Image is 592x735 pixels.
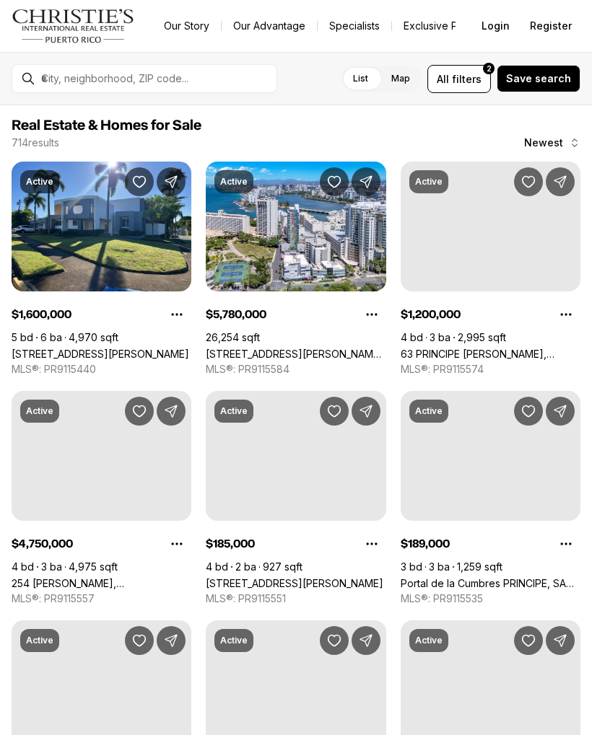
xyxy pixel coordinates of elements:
[546,167,575,196] button: Share Property
[320,167,349,196] button: Save Property: 51 MUÑOZ RIVERA AVE, CORNER LOS ROSALES, LAS PALMERAS ST
[482,20,510,32] span: Login
[452,71,482,87] span: filters
[427,65,491,93] button: Allfilters2
[352,626,380,655] button: Share Property
[514,167,543,196] button: Save Property: 63 PRINCIPE RAINIERO
[357,300,386,329] button: Property options
[157,167,186,196] button: Share Property
[530,20,572,32] span: Register
[401,348,580,360] a: 63 PRINCIPE RAINIERO, GUAYNABO PR, 00969
[546,397,575,426] button: Share Property
[521,12,580,40] button: Register
[125,626,154,655] button: Save Property: 54 DANUBIO
[552,529,580,558] button: Property options
[415,635,443,646] p: Active
[26,405,53,417] p: Active
[380,66,422,92] label: Map
[473,12,518,40] button: Login
[546,626,575,655] button: Share Property
[220,405,248,417] p: Active
[206,348,386,360] a: 51 MUÑOZ RIVERA AVE, CORNER LOS ROSALES, LAS PALMERAS ST, SAN JUAN PR, 00901
[318,16,391,36] a: Specialists
[320,397,349,426] button: Save Property: 56 CALLE
[220,635,248,646] p: Active
[12,137,59,149] p: 714 results
[487,63,492,74] span: 2
[415,176,443,188] p: Active
[12,348,189,360] a: 51 JAZMIN, SAN JUAN PR, 00926
[392,16,513,36] a: Exclusive Properties
[552,300,580,329] button: Property options
[12,9,135,43] img: logo
[506,73,571,84] span: Save search
[220,176,248,188] p: Active
[26,176,53,188] p: Active
[352,397,380,426] button: Share Property
[524,137,563,149] span: Newest
[352,167,380,196] button: Share Property
[125,397,154,426] button: Save Property: 254 NORZAGARAY
[162,529,191,558] button: Property options
[12,118,201,133] span: Real Estate & Homes for Sale
[206,577,383,589] a: 56 CALLE, SAN JUAN PR, 00921
[157,397,186,426] button: Share Property
[497,65,580,92] button: Save search
[125,167,154,196] button: Save Property: 51 JAZMIN
[152,16,221,36] a: Our Story
[401,577,580,589] a: Portal de la Cumbres PRINCIPE, SAN JUAN PR, 00926
[515,128,589,157] button: Newest
[222,16,317,36] a: Our Advantage
[514,397,543,426] button: Save Property: Portal de la Cumbres PRINCIPE
[320,626,349,655] button: Save Property: 8860 PASEO DEL REY #H-102
[341,66,380,92] label: List
[26,635,53,646] p: Active
[357,529,386,558] button: Property options
[162,300,191,329] button: Property options
[157,626,186,655] button: Share Property
[12,577,191,589] a: 254 NORZAGARAY, SAN JUAN PR, 00901
[514,626,543,655] button: Save Property: 56 KINGS COURT ST #2A
[437,71,449,87] span: All
[415,405,443,417] p: Active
